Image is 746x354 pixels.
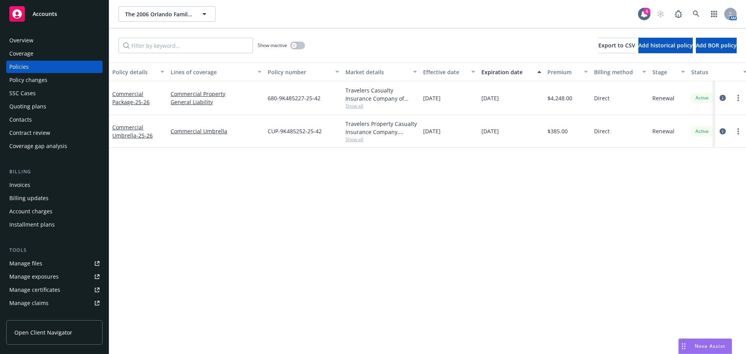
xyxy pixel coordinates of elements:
a: Manage exposures [6,270,103,283]
a: SSC Cases [6,87,103,99]
a: Commercial Property [171,90,261,98]
span: Renewal [652,94,675,102]
button: Add historical policy [638,38,693,53]
a: Policy changes [6,74,103,86]
span: The 2006 Orlando Family Trust [125,10,192,18]
button: Export to CSV [598,38,635,53]
a: Report a Bug [671,6,686,22]
a: Commercial Umbrella [171,127,261,135]
a: Coverage gap analysis [6,140,103,152]
span: Add BOR policy [696,42,737,49]
span: [DATE] [481,94,499,102]
a: Policies [6,61,103,73]
a: Overview [6,34,103,47]
a: circleInformation [718,127,727,136]
span: Show all [345,103,417,109]
div: Billing updates [9,192,49,204]
div: Expiration date [481,68,533,76]
span: [DATE] [481,127,499,135]
div: Premium [547,68,579,76]
div: Contract review [9,127,50,139]
div: Overview [9,34,33,47]
div: Account charges [9,205,52,218]
span: Show all [345,136,417,143]
input: Filter by keyword... [119,38,253,53]
button: Billing method [591,63,649,81]
button: The 2006 Orlando Family Trust [119,6,216,22]
div: Billing method [594,68,638,76]
div: Manage BORs [9,310,46,323]
a: more [734,93,743,103]
span: Active [694,94,710,101]
span: CUP-9K485252-25-42 [268,127,322,135]
span: Export to CSV [598,42,635,49]
div: Market details [345,68,408,76]
div: SSC Cases [9,87,36,99]
div: Installment plans [9,218,55,231]
a: Manage claims [6,297,103,309]
div: Status [691,68,739,76]
div: Quoting plans [9,100,46,113]
span: 680-9K485227-25-42 [268,94,321,102]
div: Stage [652,68,676,76]
a: Manage BORs [6,310,103,323]
span: $4,248.00 [547,94,572,102]
div: 6 [643,7,650,14]
div: Manage files [9,257,42,270]
span: Direct [594,94,610,102]
a: Start snowing [653,6,668,22]
div: Travelers Property Casualty Insurance Company, Travelers Insurance [345,120,417,136]
span: [DATE] [423,127,441,135]
button: Lines of coverage [167,63,265,81]
a: Manage files [6,257,103,270]
a: Installment plans [6,218,103,231]
button: Policy details [109,63,167,81]
span: Renewal [652,127,675,135]
div: Policy number [268,68,331,76]
a: Contacts [6,113,103,126]
a: more [734,127,743,136]
a: Commercial Umbrella [112,124,153,139]
span: Show inactive [258,42,287,49]
a: Manage certificates [6,284,103,296]
span: $385.00 [547,127,568,135]
button: Expiration date [478,63,544,81]
div: Lines of coverage [171,68,253,76]
div: Policy details [112,68,156,76]
div: Billing [6,168,103,176]
button: Effective date [420,63,478,81]
a: circleInformation [718,93,727,103]
div: Invoices [9,179,30,191]
span: Add historical policy [638,42,693,49]
a: Contract review [6,127,103,139]
div: Coverage [9,47,33,60]
a: Quoting plans [6,100,103,113]
button: Market details [342,63,420,81]
div: Manage claims [9,297,49,309]
span: Open Client Navigator [14,328,72,337]
div: Policies [9,61,29,73]
button: Nova Assist [678,338,732,354]
div: Manage exposures [9,270,59,283]
div: Coverage gap analysis [9,140,67,152]
a: Invoices [6,179,103,191]
div: Manage certificates [9,284,60,296]
span: - 25-26 [136,132,153,139]
a: Search [688,6,704,22]
span: Accounts [33,11,57,17]
a: Accounts [6,3,103,25]
div: Policy changes [9,74,47,86]
button: Stage [649,63,688,81]
button: Add BOR policy [696,38,737,53]
span: - 25-26 [133,98,150,106]
div: Tools [6,246,103,254]
a: Account charges [6,205,103,218]
button: Premium [544,63,591,81]
div: Effective date [423,68,467,76]
div: Contacts [9,113,32,126]
span: Active [694,128,710,135]
a: Switch app [706,6,722,22]
a: Commercial Package [112,90,150,106]
div: Travelers Casualty Insurance Company of America, Travelers Insurance [345,86,417,103]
